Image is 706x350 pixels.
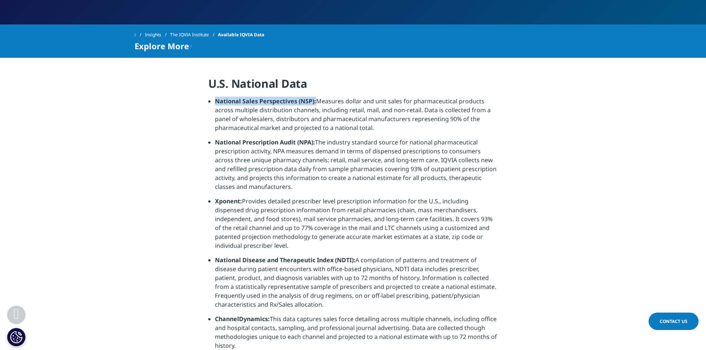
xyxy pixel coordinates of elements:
span: Explore More [135,41,189,50]
span: Contact Us [660,318,687,324]
h4: U.S. National Data [208,76,498,97]
strong: Xponent: [215,197,242,205]
a: Contact Us [649,313,699,330]
strong: National Disease and Therapeutic Index (NDTI): [215,256,355,264]
button: Cookie Settings [7,328,26,346]
a: Insights [145,28,170,41]
li: A compilation of patterns and treatment of disease during patient encounters with office-based ph... [215,256,498,314]
strong: ChannelDynamics: [215,315,270,323]
li: Measures dollar and unit sales for pharmaceutical products across multiple distribution channels,... [215,97,498,138]
li: Provides detailed prescriber level prescription information for the U.S., including dispensed dru... [215,197,498,256]
span: Available IQVIA Data [218,28,264,41]
strong: National Prescription Audit (NPA): [215,138,315,146]
strong: National Sales Perspectives (NSP): [215,97,316,105]
a: The IQVIA Institute [170,28,218,41]
li: The industry standard source for national pharmaceutical prescription activity, NPA measures dema... [215,138,498,197]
